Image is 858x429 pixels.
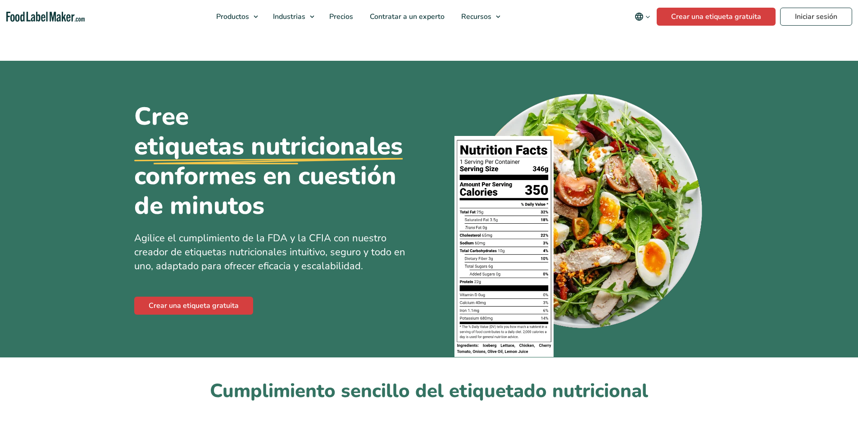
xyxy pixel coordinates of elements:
[628,8,657,26] button: Change language
[270,12,306,22] span: Industrias
[327,12,354,22] span: Precios
[459,12,492,22] span: Recursos
[134,231,405,273] span: Agilice el cumplimiento de la FDA y la CFIA con nuestro creador de etiquetas nutricionales intuit...
[134,131,403,161] u: etiquetas nutricionales
[6,12,85,22] a: Food Label Maker homepage
[134,379,724,404] h2: Cumplimiento sencillo del etiquetado nutricional
[134,102,422,221] h1: Cree conformes en cuestión de minutos
[657,8,776,26] a: Crear una etiqueta gratuita
[454,88,705,357] img: Un plato de comida con una etiqueta de información nutricional encima.
[780,8,852,26] a: Iniciar sesión
[213,12,250,22] span: Productos
[367,12,445,22] span: Contratar a un experto
[134,297,253,315] a: Crear una etiqueta gratuita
